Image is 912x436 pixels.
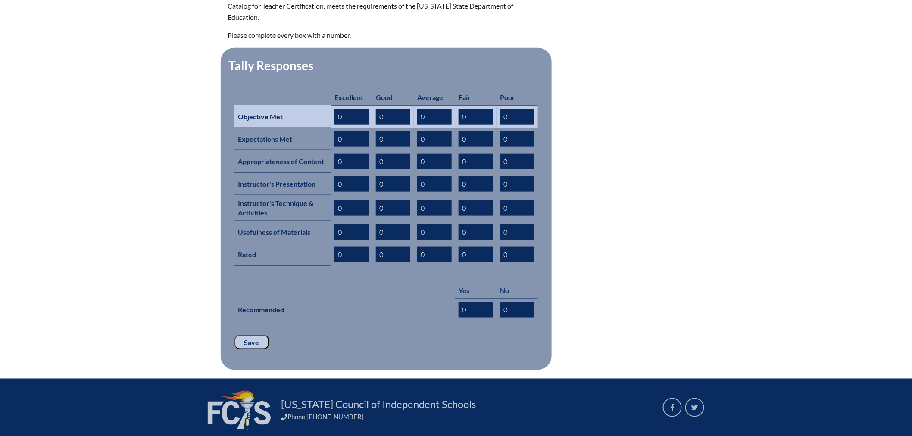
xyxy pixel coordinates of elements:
[281,413,653,421] div: Phone [PHONE_NUMBER]
[234,221,331,243] th: Usefulness of Materials
[234,105,331,128] th: Objective Met
[208,391,271,430] img: FCIS_logo_white
[331,89,372,106] th: Excellent
[234,335,269,350] input: Save
[455,282,497,299] th: Yes
[234,243,331,266] th: Rated
[234,128,331,150] th: Expectations Met
[497,282,538,299] th: No
[234,299,455,321] th: Recommended
[228,30,531,41] p: Please complete every box with a number.
[497,89,538,106] th: Poor
[234,150,331,173] th: Appropriateness of Content
[234,173,331,195] th: Instructor's Presentation
[414,89,455,106] th: Average
[455,89,497,106] th: Fair
[228,58,314,73] legend: Tally Responses
[234,195,331,221] th: Instructor's Technique & Activities
[372,89,414,106] th: Good
[278,398,479,411] a: [US_STATE] Council of Independent Schools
